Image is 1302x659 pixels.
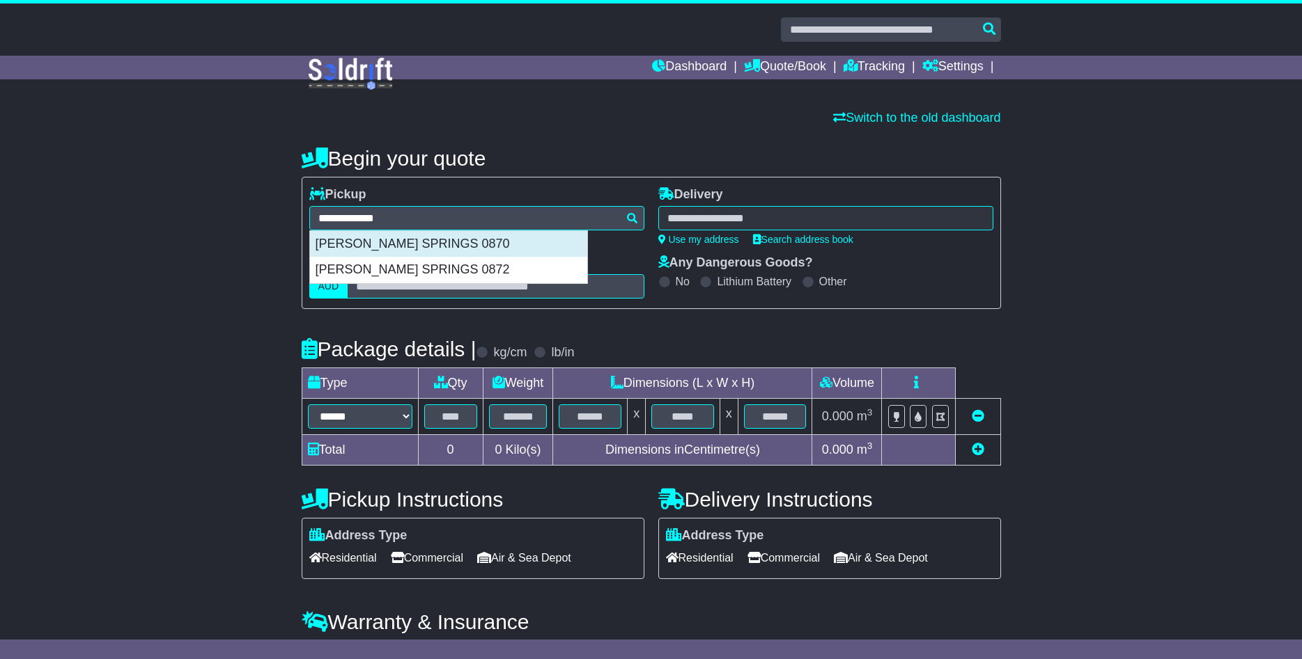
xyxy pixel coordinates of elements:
td: Kilo(s) [483,435,553,466]
td: Type [302,368,418,399]
td: x [720,399,738,435]
span: Residential [666,547,734,569]
span: 0.000 [822,443,853,456]
td: 0 [418,435,483,466]
label: No [676,275,690,288]
h4: Delivery Instructions [658,488,1001,511]
label: Other [819,275,847,288]
span: Air & Sea Depot [834,547,928,569]
span: Commercial [747,547,820,569]
span: m [857,409,873,423]
div: [PERSON_NAME] SPRINGS 0870 [310,231,587,257]
h4: Pickup Instructions [302,488,644,511]
label: Lithium Battery [717,275,791,288]
a: Switch to the old dashboard [833,111,1000,125]
a: Search address book [753,234,853,245]
span: Commercial [391,547,463,569]
label: AUD [309,274,348,299]
span: Residential [309,547,377,569]
td: x [628,399,646,435]
td: Total [302,435,418,466]
label: Delivery [658,187,723,203]
h4: Warranty & Insurance [302,610,1001,633]
span: 0.000 [822,409,853,423]
label: lb/in [551,345,574,360]
label: Address Type [309,528,408,543]
label: Pickup [309,187,366,203]
label: kg/cm [493,345,527,360]
span: m [857,443,873,456]
td: Dimensions (L x W x H) [553,368,812,399]
sup: 3 [867,407,873,418]
a: Quote/Book [744,56,826,79]
label: Address Type [666,528,764,543]
a: Dashboard [652,56,727,79]
td: Volume [812,368,882,399]
label: Any Dangerous Goods? [658,255,813,271]
a: Settings [922,56,984,79]
td: Qty [418,368,483,399]
a: Add new item [972,443,984,456]
div: [PERSON_NAME] SPRINGS 0872 [310,257,587,283]
a: Tracking [844,56,905,79]
td: Dimensions in Centimetre(s) [553,435,812,466]
span: 0 [495,443,502,456]
span: Air & Sea Depot [477,547,571,569]
h4: Package details | [302,338,476,360]
td: Weight [483,368,553,399]
a: Use my address [658,234,739,245]
sup: 3 [867,440,873,451]
h4: Begin your quote [302,147,1001,170]
a: Remove this item [972,409,984,423]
